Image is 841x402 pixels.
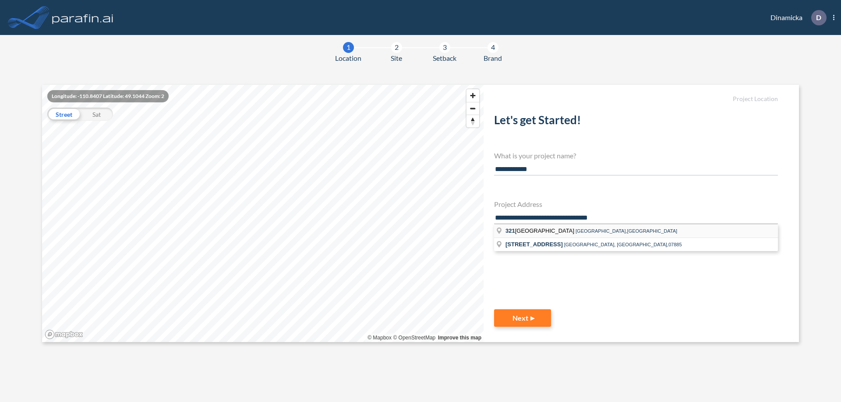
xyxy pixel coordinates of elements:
span: Location [335,53,361,63]
button: Reset bearing to north [466,115,479,127]
a: Improve this map [438,335,481,341]
a: OpenStreetMap [393,335,435,341]
h2: Let's get Started! [494,113,778,130]
p: D [816,14,821,21]
a: Mapbox [367,335,392,341]
canvas: Map [42,85,484,342]
div: 3 [439,42,450,53]
img: logo [50,9,115,26]
button: Zoom out [466,102,479,115]
button: Zoom in [466,89,479,102]
h5: Project Location [494,95,778,103]
div: 4 [488,42,498,53]
button: Next [494,309,551,327]
span: [GEOGRAPHIC_DATA],[GEOGRAPHIC_DATA] [576,228,677,234]
span: [STREET_ADDRESS] [505,241,563,248]
div: Longitude: -110.8407 Latitude: 49.1044 Zoom: 2 [47,90,169,102]
span: Brand [484,53,502,63]
h4: What is your project name? [494,151,778,160]
div: Street [47,108,80,121]
span: 321 [505,227,515,234]
div: Sat [80,108,113,121]
h4: Project Address [494,200,778,208]
div: 1 [343,42,354,53]
span: [GEOGRAPHIC_DATA], [GEOGRAPHIC_DATA],07885 [564,242,682,247]
div: 2 [391,42,402,53]
span: [GEOGRAPHIC_DATA] [505,227,576,234]
span: Site [391,53,402,63]
div: Dinamicka [757,10,834,25]
a: Mapbox homepage [45,329,83,339]
span: Setback [433,53,456,63]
